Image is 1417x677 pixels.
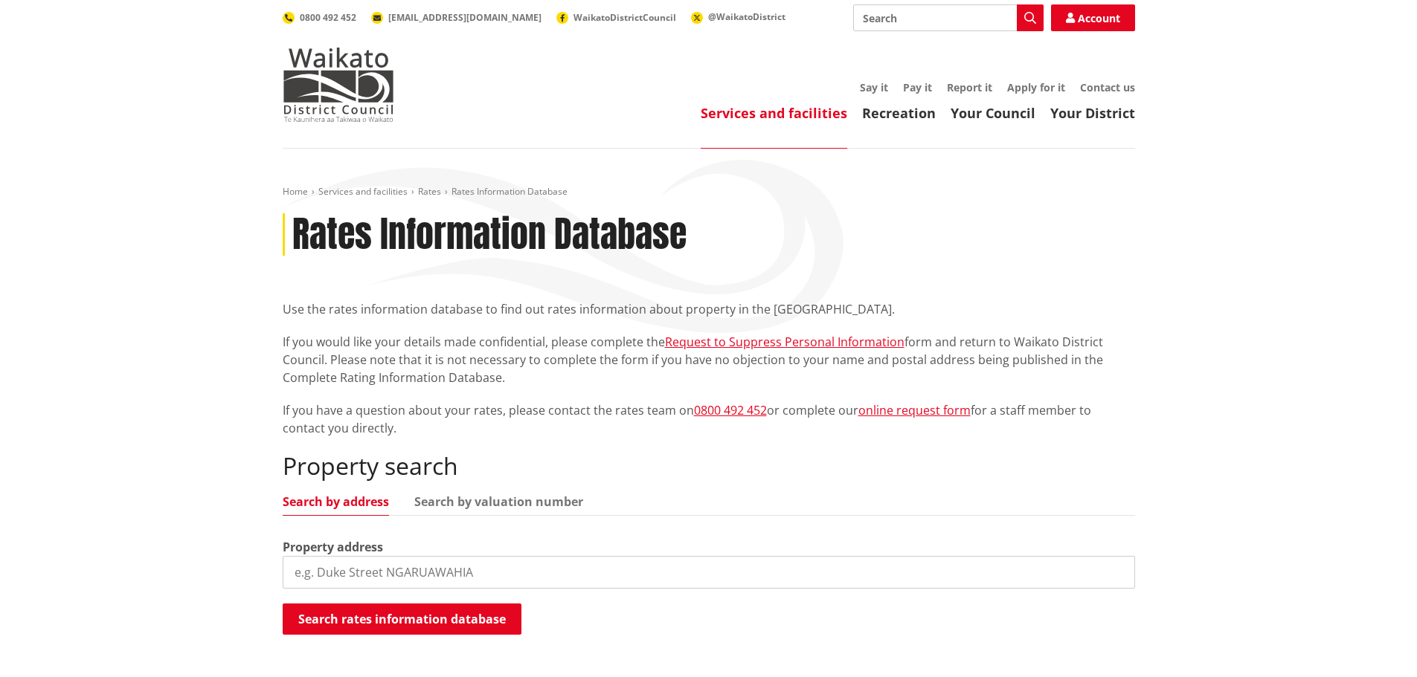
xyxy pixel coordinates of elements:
a: Search by address [283,496,389,508]
a: Report it [947,80,992,94]
a: [EMAIL_ADDRESS][DOMAIN_NAME] [371,11,542,24]
p: If you would like your details made confidential, please complete the form and return to Waikato ... [283,333,1135,386]
a: Rates [418,185,441,198]
a: Apply for it [1007,80,1065,94]
span: Rates Information Database [452,185,568,198]
a: Your District [1050,104,1135,122]
a: Search by valuation number [414,496,583,508]
a: Account [1051,4,1135,31]
input: e.g. Duke Street NGARUAWAHIA [283,556,1135,589]
button: Search rates information database [283,603,521,635]
a: Services and facilities [318,185,408,198]
a: 0800 492 452 [283,11,356,24]
a: Home [283,185,308,198]
h2: Property search [283,452,1135,480]
a: Recreation [862,104,936,122]
a: Say it [860,80,888,94]
a: 0800 492 452 [694,402,767,418]
span: @WaikatoDistrict [708,10,785,23]
img: Waikato District Council - Te Kaunihera aa Takiwaa o Waikato [283,48,394,122]
nav: breadcrumb [283,186,1135,198]
a: @WaikatoDistrict [691,10,785,23]
a: Your Council [951,104,1035,122]
a: Request to Suppress Personal Information [665,334,904,350]
span: 0800 492 452 [300,11,356,24]
a: Services and facilities [701,104,847,122]
a: WaikatoDistrictCouncil [556,11,676,24]
a: online request form [858,402,971,418]
label: Property address [283,538,383,556]
input: Search input [853,4,1044,31]
p: Use the rates information database to find out rates information about property in the [GEOGRAPHI... [283,300,1135,318]
h1: Rates Information Database [292,213,687,256]
a: Contact us [1080,80,1135,94]
span: WaikatoDistrictCouncil [573,11,676,24]
a: Pay it [903,80,932,94]
span: [EMAIL_ADDRESS][DOMAIN_NAME] [388,11,542,24]
p: If you have a question about your rates, please contact the rates team on or complete our for a s... [283,401,1135,437]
